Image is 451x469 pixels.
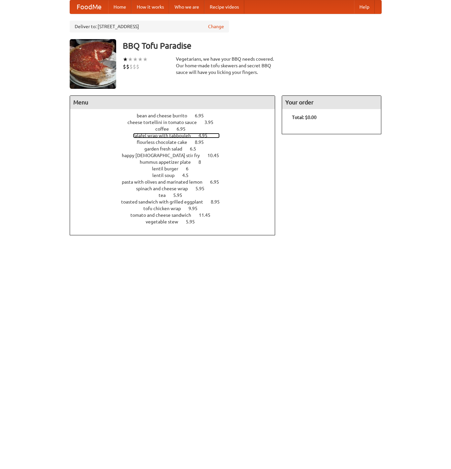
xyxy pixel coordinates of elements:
h4: Your order [282,96,381,109]
div: Deliver to: [STREET_ADDRESS] [70,21,229,32]
span: 4.95 [198,133,214,138]
a: tomato and cheese sandwich 11.45 [130,212,223,218]
a: Recipe videos [204,0,244,14]
span: lentil soup [152,173,181,178]
span: 3.95 [204,120,220,125]
a: bean and cheese burrito 6.95 [137,113,216,118]
span: falafel wrap with tabbouleh [133,133,197,138]
a: coffee 6.95 [155,126,198,132]
a: Who we are [169,0,204,14]
a: vegetable stew 5.95 [146,219,207,224]
span: tomato and cheese sandwich [130,212,198,218]
span: tea [159,193,172,198]
li: ★ [123,56,128,63]
span: 6 [186,166,195,171]
span: 5.95 [173,193,189,198]
span: 6.95 [195,113,210,118]
span: 8 [198,159,208,165]
h3: BBQ Tofu Paradise [123,39,382,52]
a: Change [208,23,224,30]
a: flourless chocolate cake 8.95 [137,140,216,145]
span: happy [DEMOGRAPHIC_DATA] stir fry [122,153,206,158]
img: angular.jpg [70,39,116,89]
span: bean and cheese burrito [137,113,194,118]
li: $ [136,63,139,70]
a: Home [108,0,131,14]
a: Help [354,0,375,14]
a: happy [DEMOGRAPHIC_DATA] stir fry 10.45 [122,153,231,158]
span: toasted sandwich with grilled eggplant [121,199,210,205]
span: 4.5 [182,173,195,178]
span: 8.95 [211,199,226,205]
span: garden fresh salad [144,146,189,151]
span: hummus appetizer plate [140,159,197,165]
a: lentil burger 6 [152,166,201,171]
a: hummus appetizer plate 8 [140,159,213,165]
li: $ [129,63,133,70]
span: 8.95 [195,140,210,145]
span: pasta with olives and marinated lemon [122,179,209,185]
a: pasta with olives and marinated lemon 6.95 [122,179,231,185]
span: 11.45 [199,212,217,218]
a: tofu chicken wrap 9.95 [143,206,210,211]
span: flourless chocolate cake [137,140,194,145]
li: ★ [133,56,138,63]
span: 10.45 [207,153,226,158]
span: 5.95 [195,186,211,191]
span: tofu chicken wrap [143,206,188,211]
a: FoodMe [70,0,108,14]
li: $ [133,63,136,70]
span: 9.95 [188,206,204,211]
span: lentil burger [152,166,185,171]
span: 6.95 [177,126,192,132]
a: toasted sandwich with grilled eggplant 8.95 [121,199,232,205]
span: 6.5 [190,146,203,151]
span: 5.95 [186,219,201,224]
span: spinach and cheese wrap [136,186,194,191]
a: cheese tortellini in tomato sauce 3.95 [127,120,226,125]
a: lentil soup 4.5 [152,173,201,178]
b: Total: $0.00 [292,115,317,120]
a: spinach and cheese wrap 5.95 [136,186,217,191]
span: vegetable stew [146,219,185,224]
li: $ [123,63,126,70]
li: ★ [128,56,133,63]
span: coffee [155,126,176,132]
span: cheese tortellini in tomato sauce [127,120,203,125]
h4: Menu [70,96,275,109]
li: $ [126,63,129,70]
a: How it works [131,0,169,14]
a: tea 5.95 [159,193,194,198]
li: ★ [143,56,148,63]
li: ★ [138,56,143,63]
div: Vegetarians, we have your BBQ needs covered. Our home-made tofu skewers and secret BBQ sauce will... [176,56,275,76]
a: garden fresh salad 6.5 [144,146,208,151]
span: 6.95 [210,179,226,185]
a: falafel wrap with tabbouleh 4.95 [133,133,220,138]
